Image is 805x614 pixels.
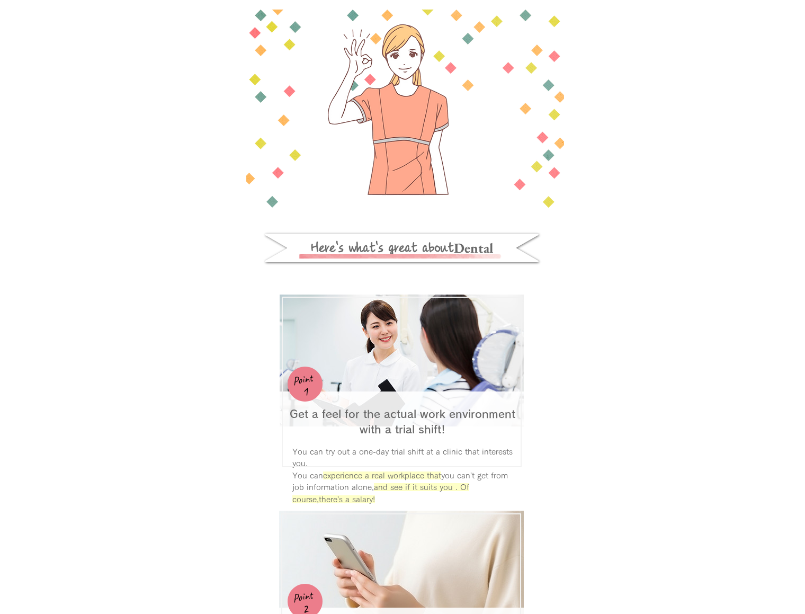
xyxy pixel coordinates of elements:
font: , [372,483,374,491]
font: Dental [454,239,493,257]
font: You can [292,471,323,479]
font: 1 [300,382,309,400]
img: A hygienist giving an OK sign [317,18,460,197]
font: and see if it suits you . Of course, [292,483,469,503]
img: Hygienist explaining to patient [280,295,524,426]
img: Confetti flying [246,10,564,208]
font: Here's what's great about [311,241,454,254]
img: Pink background image [293,254,505,259]
font: Point [291,588,314,606]
font: there's a salary! [319,495,375,503]
font: Point [291,370,314,389]
font: experience a real workplace that [323,471,441,479]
